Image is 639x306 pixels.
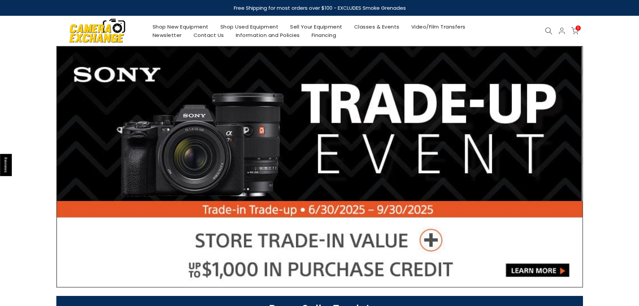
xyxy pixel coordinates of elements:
[300,276,304,280] li: Page dot 1
[314,276,318,280] li: Page dot 3
[284,23,349,31] a: Sell Your Equipment
[306,31,342,39] a: Financing
[214,23,284,31] a: Shop Used Equipment
[405,23,471,31] a: Video/Film Transfers
[230,31,306,39] a: Information and Policies
[571,27,579,35] a: 0
[328,276,332,280] li: Page dot 5
[576,26,581,31] span: 0
[348,23,405,31] a: Classes & Events
[188,31,230,39] a: Contact Us
[335,276,339,280] li: Page dot 6
[147,31,188,39] a: Newsletter
[321,276,325,280] li: Page dot 4
[147,23,214,31] a: Shop New Equipment
[307,276,311,280] li: Page dot 2
[233,4,406,11] strong: Free Shipping for most orders over $100 - EXCLUDES Smoke Grenades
